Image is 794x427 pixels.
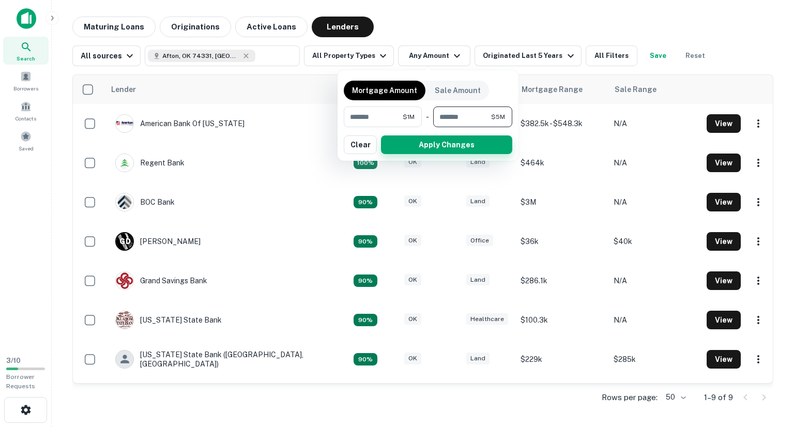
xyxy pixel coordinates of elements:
[352,85,417,96] p: Mortgage Amount
[426,106,429,127] div: -
[742,344,794,394] iframe: Chat Widget
[403,112,415,121] span: $1M
[491,112,505,121] span: $5M
[344,135,377,154] button: Clear
[381,135,512,154] button: Apply Changes
[435,85,481,96] p: Sale Amount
